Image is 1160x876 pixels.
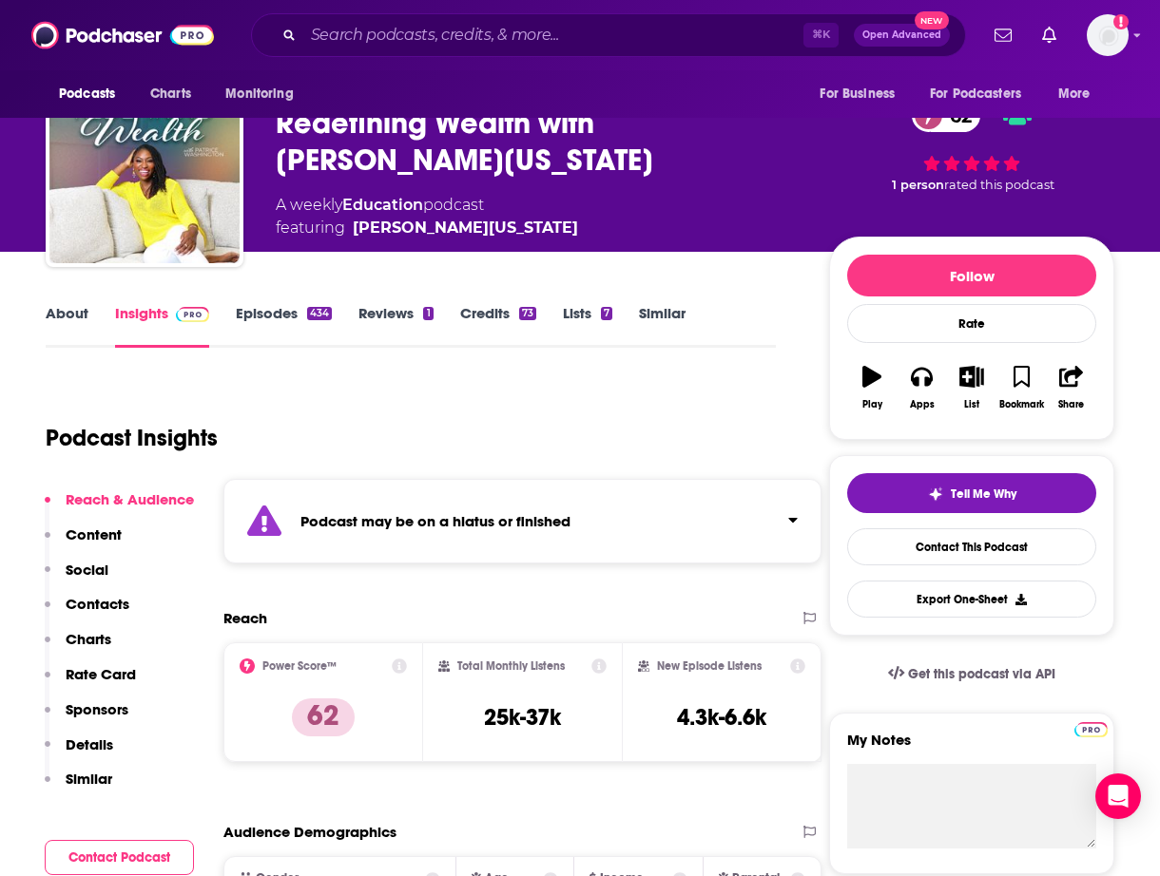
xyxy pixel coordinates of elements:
a: Reviews1 [358,304,433,348]
a: Get this podcast via API [873,651,1071,697]
button: List [947,353,996,422]
a: Contact This Podcast [847,528,1096,565]
img: User Profile [1087,14,1129,56]
button: Social [45,561,108,596]
a: Show notifications dropdown [1034,19,1064,51]
h2: Total Monthly Listens [457,659,565,673]
button: Apps [897,353,946,422]
span: 1 person [892,178,944,192]
input: Search podcasts, credits, & more... [303,20,803,50]
div: Rate [847,304,1096,343]
div: 434 [307,307,332,320]
button: open menu [1045,76,1114,112]
div: Search podcasts, credits, & more... [251,13,966,57]
span: Charts [150,81,191,107]
img: Redefining Wealth with Patrice Washington [49,73,240,263]
p: Reach & Audience [66,490,194,508]
button: Follow [847,255,1096,296]
section: Click to expand status details [223,479,822,563]
div: Share [1058,399,1084,410]
h2: Audience Demographics [223,823,396,841]
a: Similar [639,304,686,348]
button: Charts [45,630,111,665]
strong: Podcast may be on a hiatus or finished [300,512,570,530]
h3: 4.3k-6.6k [677,703,766,732]
span: New [915,11,949,29]
button: Similar [45,770,112,805]
a: Show notifications dropdown [987,19,1019,51]
label: My Notes [847,731,1096,764]
p: Details [66,735,113,753]
p: 62 [292,698,355,736]
img: Podchaser Pro [1074,722,1108,737]
button: Content [45,525,122,561]
img: Podchaser Pro [176,307,209,322]
button: Rate Card [45,665,136,700]
p: Social [66,561,108,579]
div: Apps [910,399,935,410]
div: 73 [519,307,536,320]
div: 62 1 personrated this podcast [829,86,1114,205]
button: Reach & Audience [45,490,194,525]
span: rated this podcast [944,178,1054,192]
a: Patrice Washington [353,217,578,239]
div: 1 [423,307,433,320]
div: Bookmark [999,399,1044,410]
span: ⌘ K [803,23,839,48]
div: List [964,399,979,410]
h3: 25k-37k [484,703,561,732]
a: Lists7 [563,304,612,348]
img: Podchaser - Follow, Share and Rate Podcasts [31,17,214,53]
p: Charts [66,630,111,648]
button: Sponsors [45,700,128,735]
span: Tell Me Why [951,486,1016,502]
a: Episodes434 [236,304,332,348]
span: featuring [276,217,578,239]
span: Monitoring [225,81,293,107]
span: Podcasts [59,81,115,107]
h2: New Episode Listens [657,659,762,673]
svg: Add a profile image [1113,14,1129,29]
h1: Podcast Insights [46,424,218,452]
p: Rate Card [66,665,136,683]
span: Get this podcast via API [908,666,1055,682]
button: Contact Podcast [45,840,194,875]
button: open menu [918,76,1049,112]
button: open menu [212,76,318,112]
div: Play [862,399,882,410]
a: InsightsPodchaser Pro [115,304,209,348]
p: Content [66,525,122,543]
a: Credits73 [460,304,536,348]
p: Contacts [66,595,129,613]
a: Pro website [1074,719,1108,737]
button: Details [45,735,113,771]
a: Charts [138,76,203,112]
span: More [1058,81,1091,107]
div: A weekly podcast [276,194,578,239]
button: open menu [806,76,918,112]
button: Open AdvancedNew [854,24,950,47]
button: Export One-Sheet [847,581,1096,618]
div: Open Intercom Messenger [1095,773,1141,819]
img: tell me why sparkle [928,486,943,502]
button: Share [1047,353,1096,422]
h2: Power Score™ [262,659,337,673]
button: Play [847,353,897,422]
a: About [46,304,88,348]
button: Contacts [45,595,129,630]
h2: Reach [223,609,267,627]
span: For Business [820,81,895,107]
p: Similar [66,770,112,788]
button: open menu [46,76,140,112]
a: Education [342,196,423,214]
span: For Podcasters [930,81,1021,107]
div: 7 [601,307,612,320]
p: Sponsors [66,700,128,718]
button: tell me why sparkleTell Me Why [847,473,1096,513]
span: Logged in as shcarlos [1087,14,1129,56]
button: Bookmark [996,353,1046,422]
button: Show profile menu [1087,14,1129,56]
span: Open Advanced [862,30,941,40]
